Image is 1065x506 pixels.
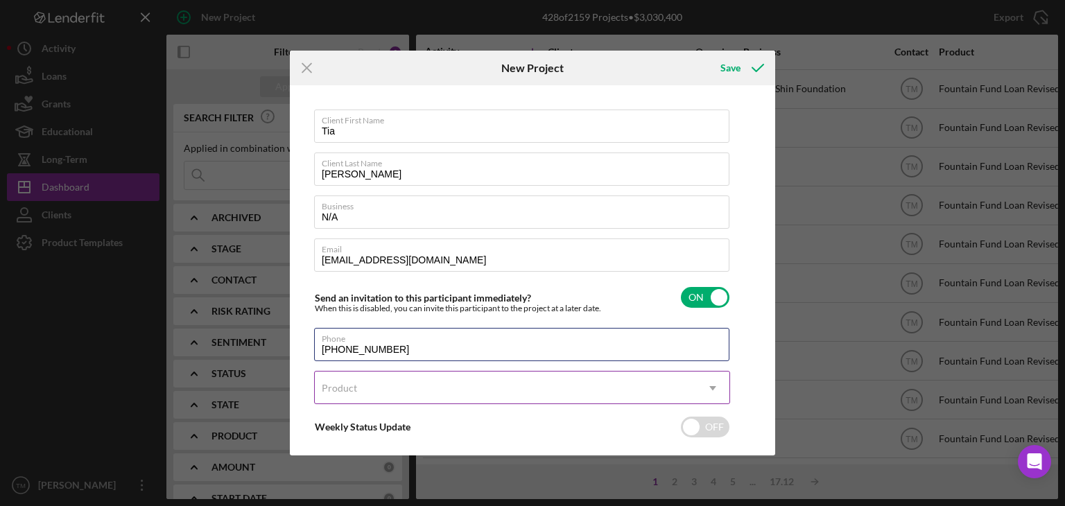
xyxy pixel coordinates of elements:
[322,239,729,254] label: Email
[501,62,564,74] h6: New Project
[322,329,729,344] label: Phone
[322,383,357,394] div: Product
[315,292,531,304] label: Send an invitation to this participant immediately?
[322,153,729,168] label: Client Last Name
[1018,445,1051,478] div: Open Intercom Messenger
[707,54,775,82] button: Save
[315,304,601,313] div: When this is disabled, you can invite this participant to the project at a later date.
[322,110,729,125] label: Client First Name
[720,54,741,82] div: Save
[315,421,410,433] label: Weekly Status Update
[322,196,729,211] label: Business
